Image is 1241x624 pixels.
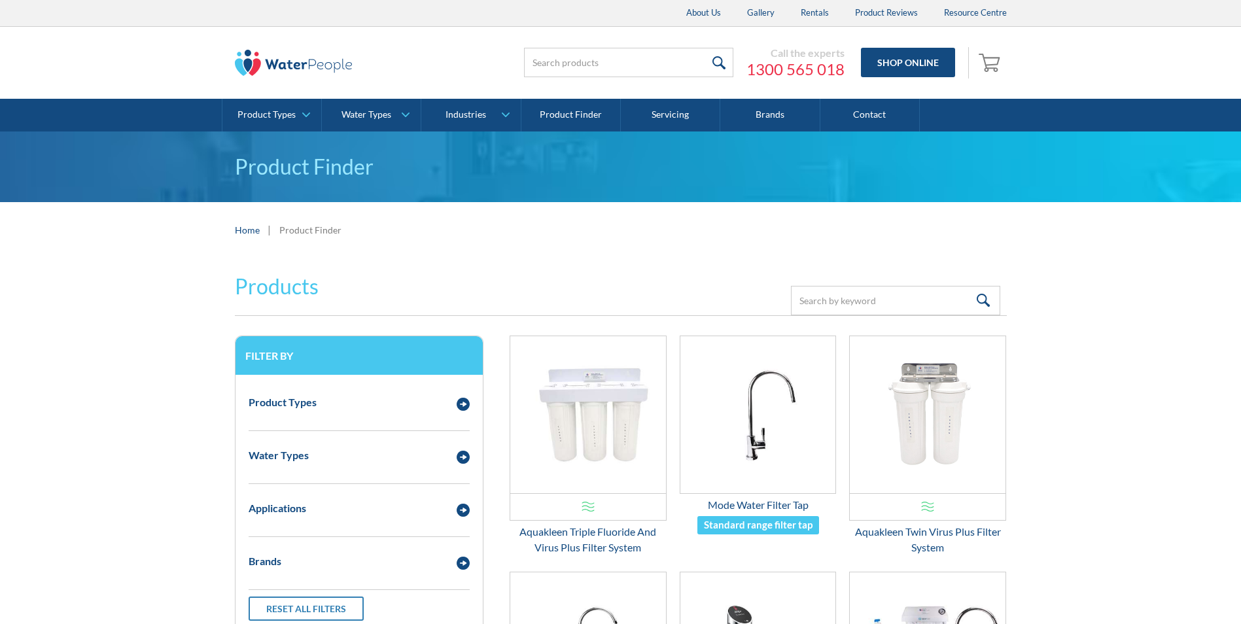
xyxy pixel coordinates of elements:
div: Brands [249,553,281,569]
a: Shop Online [861,48,955,77]
div: | [266,222,273,237]
a: Industries [421,99,520,131]
div: Applications [249,500,306,516]
a: Aquakleen Twin Virus Plus Filter SystemAquakleen Twin Virus Plus Filter System [849,336,1006,555]
input: Search products [524,48,733,77]
a: Product Finder [521,99,621,131]
a: Servicing [621,99,720,131]
h2: Products [235,271,319,302]
img: The Water People [235,50,353,76]
a: Reset all filters [249,597,364,621]
h3: Filter by [245,349,473,362]
a: Water Types [322,99,421,131]
a: Open cart [975,47,1007,78]
div: Product Types [249,394,317,410]
div: Water Types [341,109,391,120]
a: Mode Water Filter TapMode Water Filter TapStandard range filter tap [680,336,837,535]
a: Product Types [222,99,321,131]
h1: Product Finder [235,151,1007,182]
div: Product Types [237,109,296,120]
div: Water Types [249,447,309,463]
input: Search by keyword [791,286,1000,315]
div: Product Finder [279,223,341,237]
a: 1300 565 018 [746,60,845,79]
a: Aquakleen Triple Fluoride And Virus Plus Filter SystemAquakleen Triple Fluoride And Virus Plus Fi... [510,336,667,555]
div: Standard range filter tap [704,517,813,532]
img: Aquakleen Triple Fluoride And Virus Plus Filter System [510,336,666,493]
div: Call the experts [746,46,845,60]
a: Home [235,223,260,237]
img: shopping cart [979,52,1004,73]
a: Brands [720,99,820,131]
img: Aquakleen Twin Virus Plus Filter System [850,336,1005,493]
div: Aquakleen Triple Fluoride And Virus Plus Filter System [510,524,667,555]
img: Mode Water Filter Tap [680,336,836,493]
div: Mode Water Filter Tap [680,497,837,513]
a: Contact [820,99,920,131]
div: Industries [446,109,486,120]
div: Aquakleen Twin Virus Plus Filter System [849,524,1006,555]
